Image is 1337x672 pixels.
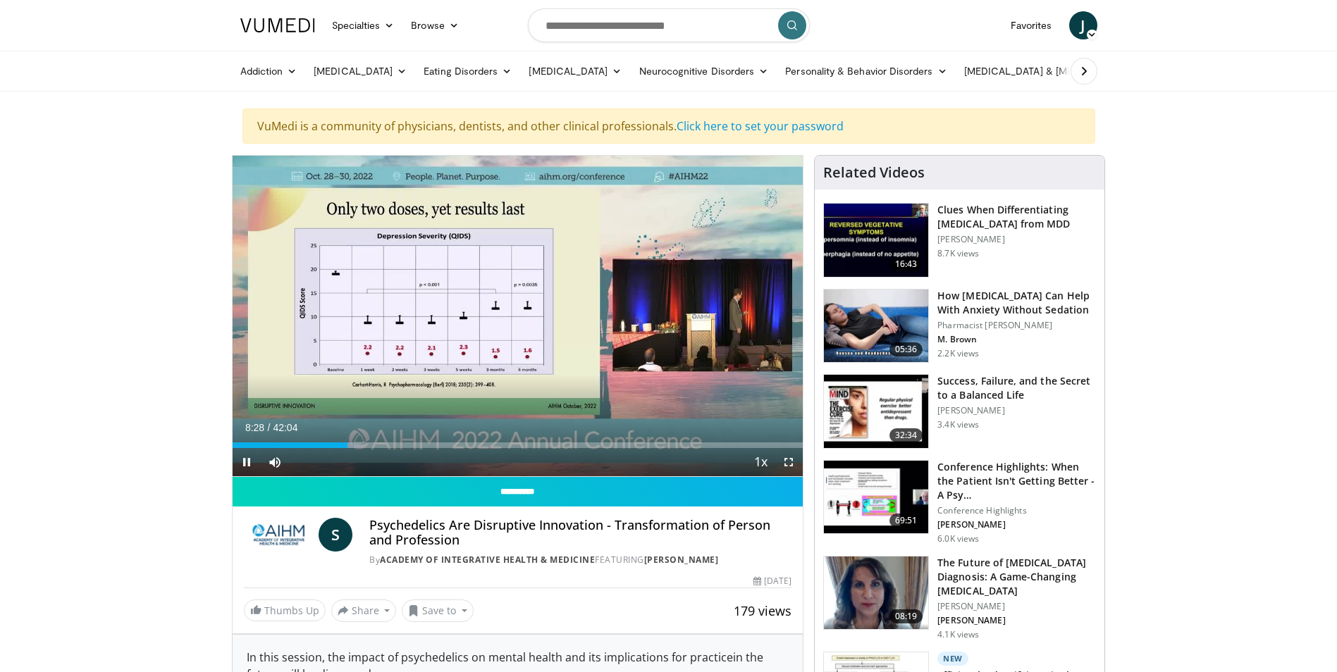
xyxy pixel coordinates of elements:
[889,514,923,528] span: 69:51
[233,442,803,448] div: Progress Bar
[937,348,979,359] p: 2.2K views
[244,599,326,621] a: Thumbs Up
[261,448,289,476] button: Mute
[823,203,1096,278] a: 16:43 Clues When Differentiating [MEDICAL_DATA] from MDD [PERSON_NAME] 8.7K views
[369,554,791,566] div: By FEATURING
[937,334,1096,345] p: M. Brown
[677,118,844,134] a: Click here to set your password
[937,419,979,430] p: 3.4K views
[1069,11,1097,39] a: J
[937,615,1096,626] p: [PERSON_NAME]
[824,290,928,363] img: 7bfe4765-2bdb-4a7e-8d24-83e30517bd33.150x105_q85_crop-smart_upscale.jpg
[777,57,955,85] a: Personality & Behavior Disorders
[937,601,1096,612] p: [PERSON_NAME]
[319,518,352,552] a: S
[273,422,297,433] span: 42:04
[415,57,520,85] a: Eating Disorders
[644,554,719,566] a: [PERSON_NAME]
[824,375,928,448] img: 7307c1c9-cd96-462b-8187-bd7a74dc6cb1.150x105_q85_crop-smart_upscale.jpg
[937,519,1096,530] p: [PERSON_NAME]
[824,461,928,534] img: 4362ec9e-0993-4580-bfd4-8e18d57e1d49.150x105_q85_crop-smart_upscale.jpg
[369,518,791,548] h4: Psychedelics Are Disruptive Innovation - Transformation of Person and Profession
[240,18,315,32] img: VuMedi Logo
[1002,11,1061,39] a: Favorites
[937,505,1096,516] p: Conference Highlights
[824,556,928,630] img: db580a60-f510-4a79-8dc4-8580ce2a3e19.png.150x105_q85_crop-smart_upscale.png
[775,448,803,476] button: Fullscreen
[402,11,467,39] a: Browse
[823,164,925,181] h4: Related Videos
[937,405,1096,416] p: [PERSON_NAME]
[937,374,1096,402] h3: Success, Failure, and the Secret to a Balanced Life
[233,156,803,477] video-js: Video Player
[520,57,630,85] a: [MEDICAL_DATA]
[305,57,415,85] a: [MEDICAL_DATA]
[823,460,1096,545] a: 69:51 Conference Highlights: When the Patient Isn't Getting Better - A Psy… Conference Highlights...
[753,575,791,587] div: [DATE]
[889,609,923,623] span: 08:19
[937,289,1096,317] h3: How [MEDICAL_DATA] Can Help With Anxiety Without Sedation
[233,448,261,476] button: Pause
[402,599,474,622] button: Save to
[937,556,1096,598] h3: The Future of [MEDICAL_DATA] Diagnosis: A Game-Changing [MEDICAL_DATA]
[232,57,306,85] a: Addiction
[889,342,923,356] span: 05:36
[380,554,595,566] a: Academy of Integrative Health & Medicine
[937,652,968,666] p: New
[956,57,1157,85] a: [MEDICAL_DATA] & [MEDICAL_DATA]
[823,289,1096,363] a: 05:36 How [MEDICAL_DATA] Can Help With Anxiety Without Sedation Pharmacist [PERSON_NAME] M. Brown...
[823,556,1096,640] a: 08:19 The Future of [MEDICAL_DATA] Diagnosis: A Game-Changing [MEDICAL_DATA] [PERSON_NAME] [PERSO...
[937,460,1096,502] h3: Conference Highlights: When the Patient Isn't Getting Better - A Psy…
[823,374,1096,449] a: 32:34 Success, Failure, and the Secret to a Balanced Life [PERSON_NAME] 3.4K views
[937,629,979,640] p: 4.1K views
[245,422,264,433] span: 8:28
[824,204,928,277] img: a6520382-d332-4ed3-9891-ee688fa49237.150x105_q85_crop-smart_upscale.jpg
[889,428,923,442] span: 32:34
[889,257,923,271] span: 16:43
[937,248,979,259] p: 8.7K views
[268,422,271,433] span: /
[937,234,1096,245] p: [PERSON_NAME]
[631,57,777,85] a: Neurocognitive Disorders
[734,602,791,619] span: 179 views
[937,203,1096,231] h3: Clues When Differentiating [MEDICAL_DATA] from MDD
[528,8,810,42] input: Search topics, interventions
[746,448,775,476] button: Playback Rate
[331,599,397,622] button: Share
[937,320,1096,331] p: Pharmacist [PERSON_NAME]
[242,108,1095,144] div: VuMedi is a community of physicians, dentists, and other clinical professionals.
[244,518,314,552] img: Academy of Integrative Health & Medicine
[937,533,979,545] p: 6.0K views
[324,11,403,39] a: Specialties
